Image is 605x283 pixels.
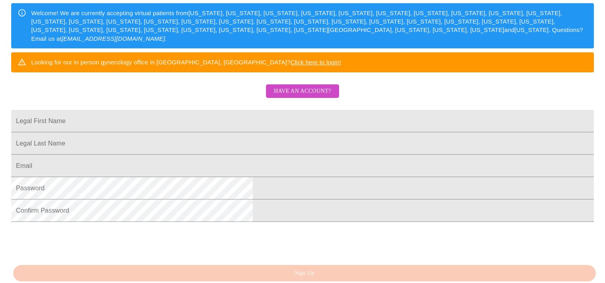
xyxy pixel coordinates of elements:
[31,55,341,70] div: Looking for our in person gynecology office in [GEOGRAPHIC_DATA], [GEOGRAPHIC_DATA]?
[264,93,341,100] a: Have an account?
[62,35,165,42] em: [EMAIL_ADDRESS][DOMAIN_NAME]
[31,6,587,46] div: Welcome! We are currently accepting virtual patients from [US_STATE], [US_STATE], [US_STATE], [US...
[266,84,339,98] button: Have an account?
[274,86,331,96] span: Have an account?
[290,59,341,66] a: Click here to login!
[11,226,133,257] iframe: reCAPTCHA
